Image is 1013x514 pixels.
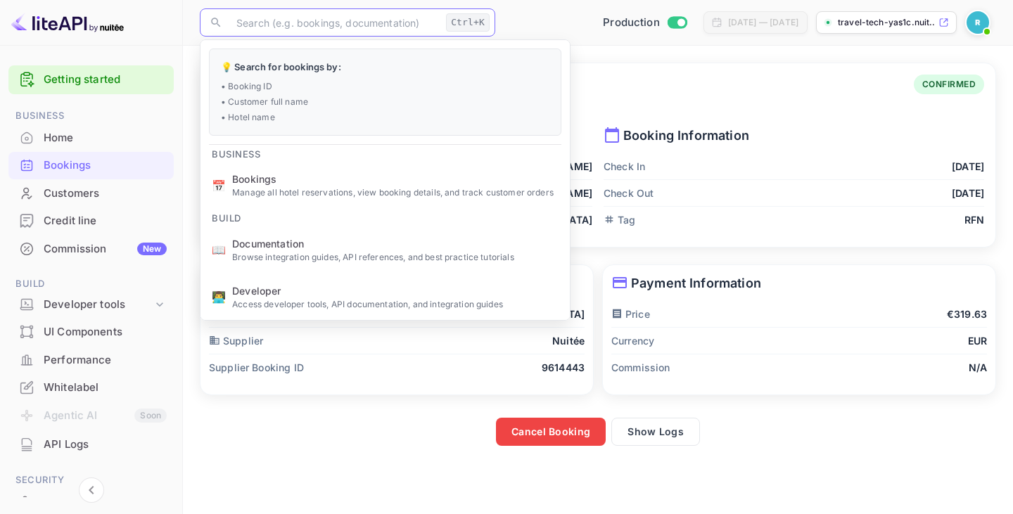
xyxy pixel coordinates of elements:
div: CommissionNew [8,236,174,263]
p: • Customer full name [221,96,549,108]
p: RFN [964,212,984,227]
a: API Logs [8,431,174,457]
a: Team management [8,488,174,514]
p: Manage all hotel reservations, view booking details, and track customer orders [232,186,559,199]
div: [DATE] — [DATE] [728,16,798,29]
p: 💡 Search for bookings by: [221,60,549,75]
p: Commission [611,360,670,375]
span: CONFIRMED [914,78,985,91]
button: Show Logs [611,418,700,446]
div: Developer tools [44,297,153,313]
div: Performance [8,347,174,374]
span: Business [200,140,272,162]
p: Check In [604,159,645,174]
div: Ctrl+K [446,13,490,32]
p: 👨‍💻 [212,288,226,305]
p: Browse integration guides, API references, and best practice tutorials [232,251,559,264]
div: Home [44,130,167,146]
div: Performance [44,352,167,368]
div: Credit line [44,213,167,229]
div: Customers [8,180,174,207]
p: Payment Information [611,274,987,293]
a: Credit line [8,207,174,233]
input: Search (e.g. bookings, documentation) [228,8,440,37]
p: Booking Information [604,126,984,145]
p: 9614443 [542,360,585,375]
span: Bookings [232,172,559,186]
img: LiteAPI logo [11,11,124,34]
p: Supplier Booking ID [209,360,304,375]
div: Bookings [44,158,167,174]
button: Collapse navigation [79,477,104,503]
p: • Booking ID [221,80,549,93]
div: Whitelabel [44,380,167,396]
p: N/A [969,360,987,375]
span: Build [8,276,174,292]
div: Team management [44,494,167,510]
span: Documentation [232,236,559,251]
span: Business [8,108,174,124]
p: Access developer tools, API documentation, and integration guides [232,298,559,311]
p: Check Out [604,186,654,200]
div: API Logs [44,437,167,453]
p: Nuitée [552,333,585,348]
div: Commission [44,241,167,257]
a: Bookings [8,152,174,178]
p: [DATE] [952,159,984,174]
div: Developer tools [8,293,174,317]
p: 📅 [212,177,226,194]
div: Whitelabel [8,374,174,401]
span: Developer [232,283,559,298]
p: Tag [604,212,635,227]
p: Currency [611,333,654,348]
button: Cancel Booking [496,418,606,446]
p: [DATE] [952,186,984,200]
a: Home [8,124,174,150]
div: Getting started [8,65,174,94]
p: travel-tech-yas1c.nuit... [838,16,936,29]
span: Build [200,204,253,226]
a: Whitelabel [8,374,174,400]
a: UI Components [8,319,174,345]
div: UI Components [44,324,167,340]
span: Security [8,473,174,488]
p: 📖 [212,241,226,258]
span: Production [603,15,660,31]
div: API Logs [8,431,174,458]
div: Home [8,124,174,152]
img: Revolut [967,11,989,34]
a: Customers [8,180,174,206]
div: Credit line [8,207,174,235]
p: EUR [968,333,987,348]
div: New [137,243,167,255]
div: Switch to Sandbox mode [597,15,692,31]
div: Customers [44,186,167,202]
a: Performance [8,347,174,373]
p: • Hotel name [221,111,549,124]
p: €319.63 [947,307,987,321]
div: Bookings [8,152,174,179]
a: CommissionNew [8,236,174,262]
a: Getting started [44,72,167,88]
div: UI Components [8,319,174,346]
p: Price [611,307,650,321]
p: Supplier [209,333,263,348]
